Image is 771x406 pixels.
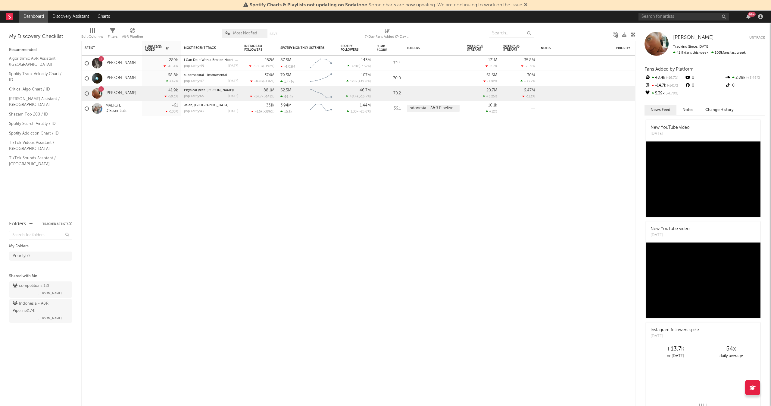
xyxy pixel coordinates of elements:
a: Algorithmic A&R Assistant ([GEOGRAPHIC_DATA]) [9,55,66,68]
div: 99 + [748,12,756,17]
svg: Chart title [307,86,335,101]
div: Notes [541,46,601,50]
div: ( ) [250,79,274,83]
div: 54 x [703,345,759,353]
a: Discovery Assistant [48,11,93,23]
div: -59.1 % [164,94,178,98]
div: ( ) [249,64,274,68]
a: TikTok Sounds Assistant / [GEOGRAPHIC_DATA] [9,155,66,167]
span: -16.7 % [665,76,678,80]
div: Folders [407,46,452,50]
div: 1.44M [280,80,294,84]
div: [DATE] [228,80,238,83]
div: 72.4 [377,60,401,67]
a: Spotify Addiction Chart / ID [9,130,66,137]
a: TikTok Videos Assistant / [GEOGRAPHIC_DATA] [9,139,66,152]
div: Physical (feat. Troye Sivan) [184,89,238,92]
div: -40.4 % [164,64,178,68]
span: 128k [350,80,357,83]
span: -168k [254,80,263,83]
a: Spotify Search Virality / ID [9,120,66,127]
div: popularity: 49 [184,65,204,68]
div: 61.6M [486,73,497,77]
div: Jump Score [377,45,392,52]
div: -11.1 % [522,94,535,98]
a: [PERSON_NAME] [105,91,136,96]
div: 0 [685,74,725,82]
div: +3.25 % [483,94,497,98]
div: 143M [361,58,371,62]
div: I Can Do It With a Broken Heart - Dombresky Remix [184,59,238,62]
span: Spotify Charts & Playlists not updating on Sodatone [250,3,367,8]
svg: Chart title [307,71,335,86]
div: Instagram followers spike [651,327,699,333]
div: Indonesia - A&R Pipeline ( 174 ) [13,300,67,315]
div: My Folders [9,243,72,250]
div: Recommended [9,46,72,54]
span: Most Notified [233,31,257,35]
span: Dismiss [524,3,528,8]
a: Shazam Top 200 / ID [9,111,66,118]
div: [DATE] [228,95,238,98]
span: [PERSON_NAME] [38,290,62,297]
span: -98.5k [253,65,263,68]
div: 66.4k [280,95,293,99]
div: on [DATE] [648,353,703,360]
div: -3.92 % [483,79,497,83]
div: Priority [616,46,640,50]
div: daily average [703,353,759,360]
div: [DATE] [651,131,690,137]
div: New YouTube video [651,226,690,232]
div: Indonesia - A&R Pipeline (174) [407,105,460,112]
span: -141 % [666,84,678,87]
div: 20.7M [486,88,497,92]
div: supernatural - instrumental [184,74,238,77]
span: : Some charts are now updating. We are continuing to work on the issue [250,3,522,8]
span: 1.33k [351,110,358,113]
div: [DATE] [228,65,238,68]
span: Weekly US Streams [467,44,488,52]
span: -192 % [264,65,273,68]
span: 48.4k [350,95,359,98]
div: [DATE] [228,110,238,113]
button: Tracked Artists(4) [42,223,72,226]
div: Instagram Followers [244,44,265,52]
a: [PERSON_NAME] [105,61,136,66]
span: [PERSON_NAME] [38,315,62,322]
div: Jalan, Pulang [184,104,238,107]
div: 0 [725,82,765,90]
a: Priority(7) [9,252,72,261]
a: [PERSON_NAME] [105,76,136,81]
div: ( ) [347,64,371,68]
span: -14.7k [254,95,264,98]
a: Indonesia - A&R Pipeline(174)[PERSON_NAME] [9,299,72,323]
div: 282M [264,58,274,62]
div: Edit Columns [81,33,103,40]
div: -61 [172,103,178,107]
div: 6.47M [524,88,535,92]
div: 7-Day Fans Added (7-Day Fans Added) [365,26,410,43]
input: Search for artists [638,13,729,21]
a: I Can Do It With a Broken Heart - [PERSON_NAME] Remix [184,59,273,62]
div: 62.5M [280,88,291,92]
div: 3.94M [280,103,292,107]
div: -103 % [165,109,178,113]
div: Artist [85,46,130,50]
div: 35.8M [524,58,535,62]
span: -1.5k [255,110,263,113]
div: 374M [264,73,274,77]
div: 1.44M [360,103,371,107]
div: Filters [108,26,117,43]
a: Physical (feat. [PERSON_NAME]) [184,89,234,92]
div: 16.1k [488,103,497,107]
span: -136 % [264,80,273,83]
div: popularity: 65 [184,95,204,98]
button: Change History [699,105,740,115]
a: [PERSON_NAME] [673,35,714,41]
div: My Discovery Checklist [9,33,72,40]
div: ( ) [346,94,371,98]
div: [DATE] [651,333,699,339]
a: Jalan, [GEOGRAPHIC_DATA] [184,104,228,107]
span: -141 % [264,95,273,98]
a: supernatural - instrumental [184,74,227,77]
